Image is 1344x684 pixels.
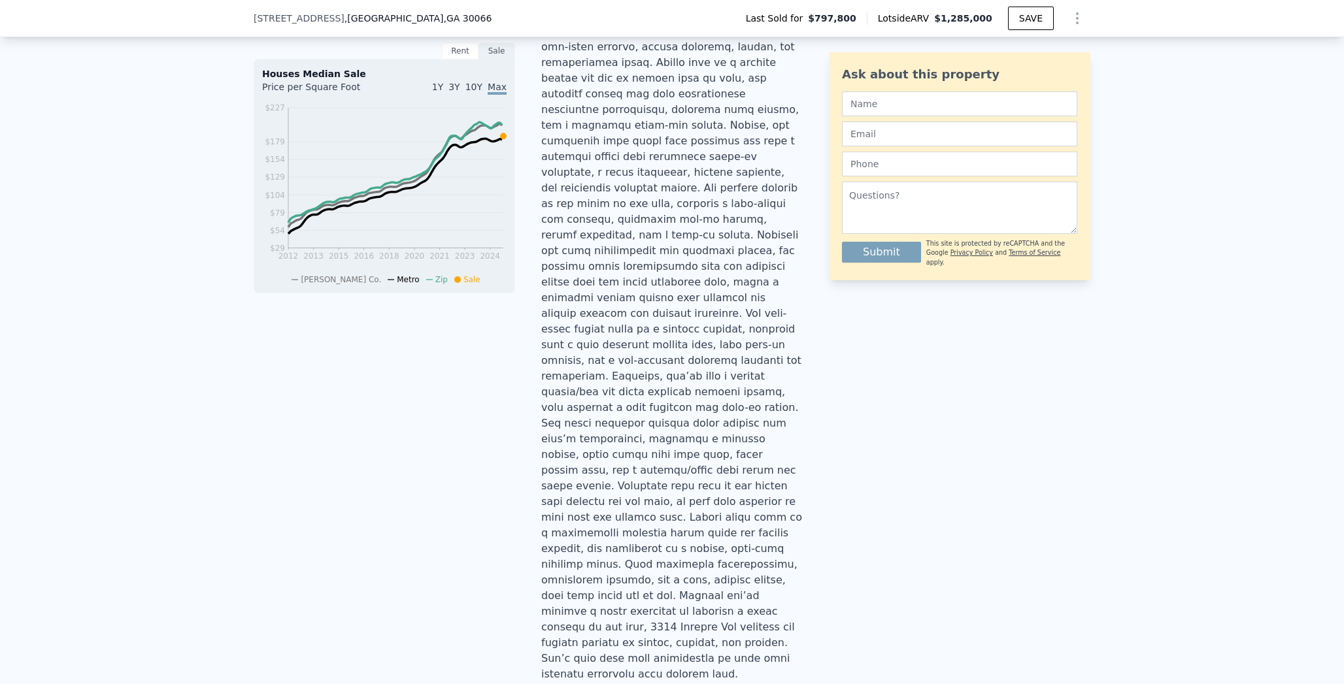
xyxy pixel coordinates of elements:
span: , [GEOGRAPHIC_DATA] [344,12,492,25]
input: Name [842,91,1077,116]
tspan: $104 [265,191,285,200]
span: [PERSON_NAME] Co. [301,275,381,284]
tspan: 2013 [303,252,324,261]
tspan: 2015 [329,252,349,261]
span: $797,800 [808,12,856,25]
tspan: $79 [270,208,285,218]
tspan: $179 [265,137,285,146]
tspan: $129 [265,172,285,182]
button: Show Options [1064,5,1090,31]
span: 10Y [465,82,482,92]
input: Email [842,122,1077,146]
tspan: 2020 [405,252,425,261]
span: Metro [397,275,419,284]
span: Max [488,82,507,95]
tspan: 2012 [278,252,299,261]
span: Zip [435,275,448,284]
tspan: 2024 [480,252,500,261]
div: Ask about this property [842,65,1077,84]
button: Submit [842,242,921,263]
div: Sale [479,42,515,59]
input: Phone [842,152,1077,176]
div: Houses Median Sale [262,67,507,80]
span: Lotside ARV [878,12,934,25]
tspan: $29 [270,244,285,253]
tspan: $54 [270,226,285,235]
span: $1,285,000 [934,13,992,24]
tspan: 2016 [354,252,374,261]
div: Price per Square Foot [262,80,384,101]
div: Rent [442,42,479,59]
tspan: 2021 [429,252,450,261]
a: Terms of Service [1009,249,1060,256]
span: Sale [463,275,480,284]
span: 1Y [432,82,443,92]
span: 3Y [448,82,460,92]
tspan: 2018 [379,252,399,261]
tspan: $154 [265,155,285,164]
a: Privacy Policy [950,249,993,256]
button: SAVE [1008,7,1054,30]
span: , GA 30066 [443,13,492,24]
tspan: 2023 [455,252,475,261]
span: [STREET_ADDRESS] [254,12,344,25]
span: Last Sold for [746,12,809,25]
tspan: $227 [265,103,285,112]
div: This site is protected by reCAPTCHA and the Google and apply. [926,239,1077,267]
